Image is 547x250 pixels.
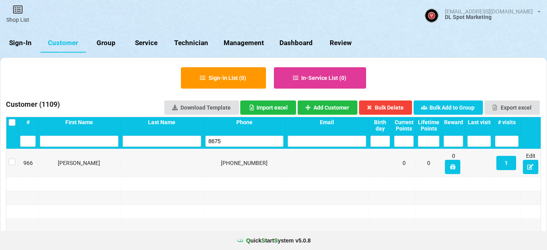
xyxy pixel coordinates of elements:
div: 0 [418,159,439,167]
div: Edit [523,152,539,174]
a: Dashboard [272,34,321,53]
div: 966 [20,159,36,167]
a: Technician [167,34,216,53]
div: Reward [444,119,463,125]
a: Management [216,34,272,53]
img: favicon.ico [236,237,244,244]
div: 0 [394,159,414,167]
a: Service [126,34,167,53]
div: Birth day [370,119,390,132]
a: Review [320,34,361,53]
button: Add Customer [298,100,358,115]
div: # visits [495,119,519,125]
div: [PHONE_NUMBER] [205,159,284,167]
h3: Customer ( 1109 ) [6,100,60,112]
a: Customer [40,34,86,53]
a: Group [86,34,126,53]
button: Import excel [240,100,296,115]
div: Import excel [249,105,288,110]
button: Export excel [484,100,540,115]
div: 0 [444,152,463,174]
div: Current Points [394,119,414,132]
span: Q [246,237,251,244]
b: uick tart ystem v 5.0.8 [246,237,311,244]
button: 1 [496,156,516,170]
div: [EMAIL_ADDRESS][DOMAIN_NAME] [445,9,533,14]
div: Phone [205,119,284,125]
a: Download Template [164,100,239,115]
div: Lifetime Points [418,119,439,132]
button: Sign-in List (0) [181,67,266,89]
img: ACg8ocJBJY4Ud2iSZOJ0dI7f7WKL7m7EXPYQEjkk1zIsAGHMA41r1c4--g=s96-c [425,9,439,23]
div: [PERSON_NAME] [40,159,118,167]
div: Last Name [123,119,201,125]
div: DL Spot Marketing [445,14,541,20]
div: First Name [40,119,118,125]
button: Bulk Add to Group [414,100,483,115]
span: S [274,237,277,244]
div: # [20,119,36,125]
div: Last visit [467,119,491,125]
div: Email [288,119,366,125]
button: In-Service List (0) [274,67,367,89]
span: S [262,237,265,244]
button: Bulk Delete [359,100,412,115]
